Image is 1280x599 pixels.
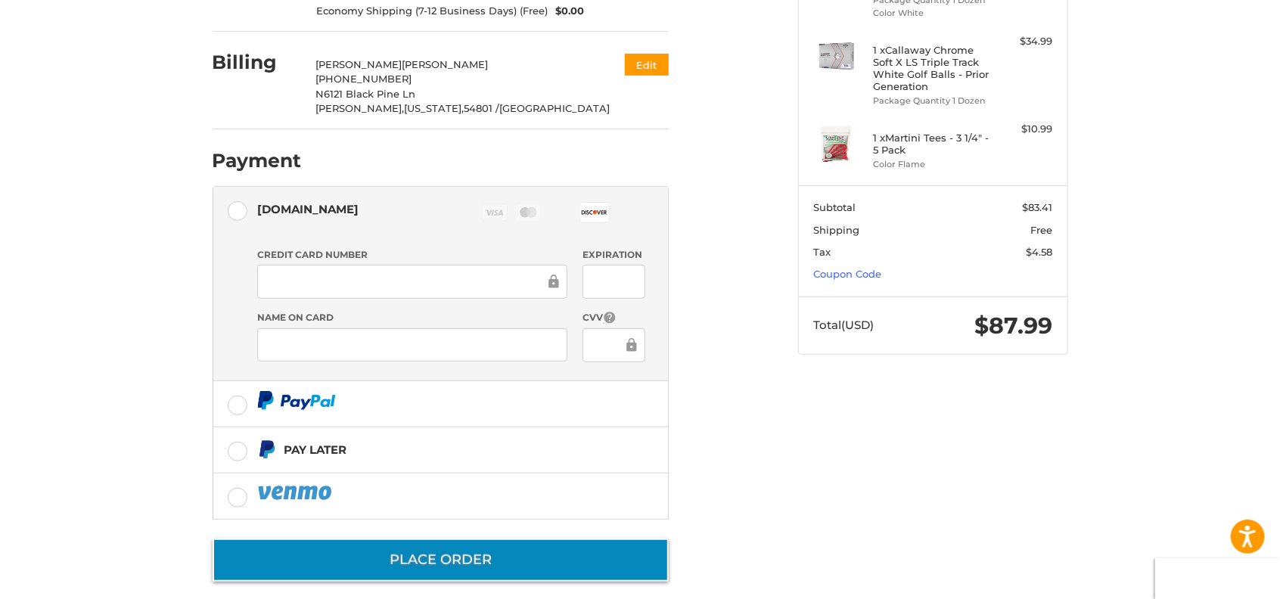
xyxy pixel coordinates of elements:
[1026,246,1052,258] span: $4.58
[257,311,567,324] label: Name on Card
[257,197,359,222] div: [DOMAIN_NAME]
[257,483,334,502] img: PayPal icon
[213,149,302,172] h2: Payment
[402,58,488,70] span: [PERSON_NAME]
[813,268,881,280] a: Coupon Code
[813,201,856,213] span: Subtotal
[284,437,346,462] div: Pay Later
[873,95,989,107] li: Package Quantity 1 Dozen
[974,312,1052,340] span: $87.99
[873,44,989,93] h4: 1 x Callaway Chrome Soft X LS Triple Track White Golf Balls - Prior Generation
[993,34,1052,49] div: $34.99
[873,7,989,20] li: Color White
[993,122,1052,137] div: $10.99
[257,440,276,459] img: Pay Later icon
[464,102,499,114] span: 54801 /
[315,58,402,70] span: [PERSON_NAME]
[1155,558,1280,599] iframe: Google Customer Reviews
[583,248,645,262] label: Expiration
[499,102,610,114] span: [GEOGRAPHIC_DATA]
[548,4,584,19] span: $0.00
[625,54,669,76] button: Edit
[316,4,548,19] span: Economy Shipping (7-12 Business Days) (Free)
[873,132,989,157] h4: 1 x Martini Tees - 3 1/4" - 5 Pack
[813,246,831,258] span: Tax
[1030,224,1052,236] span: Free
[813,224,859,236] span: Shipping
[315,73,412,85] span: [PHONE_NUMBER]
[404,102,464,114] span: [US_STATE],
[873,158,989,171] li: Color Flame
[1022,201,1052,213] span: $83.41
[257,248,567,262] label: Credit Card Number
[213,538,669,582] button: Place Order
[813,318,874,332] span: Total (USD)
[315,102,404,114] span: [PERSON_NAME],
[315,88,415,100] span: N6121 Black Pine Ln
[213,51,301,74] h2: Billing
[257,391,336,410] img: PayPal icon
[583,311,645,325] label: CVV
